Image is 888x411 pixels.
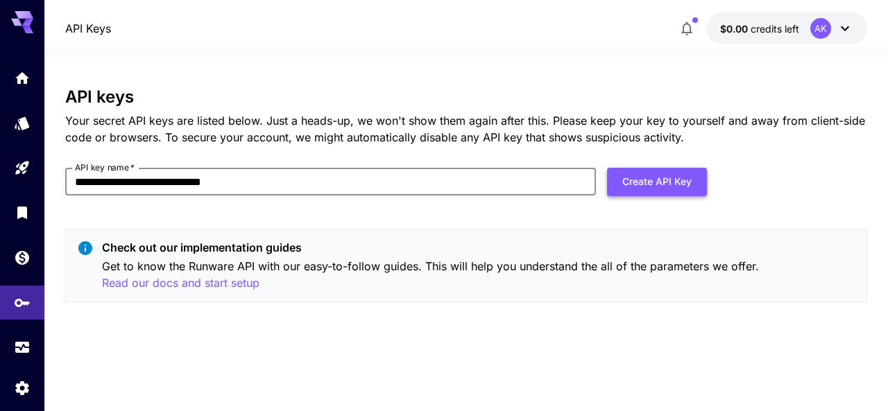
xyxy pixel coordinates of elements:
[14,379,31,396] div: Settings
[14,339,31,356] div: Usage
[751,23,799,35] span: credits left
[607,168,707,196] button: Create API Key
[14,290,31,307] div: API Keys
[102,274,259,292] button: Read our docs and start setup
[102,258,855,292] p: Get to know the Runware API with our easy-to-follow guides. This will help you understand the all...
[75,161,135,173] label: API key name
[65,20,111,37] nav: breadcrumb
[65,87,866,107] h3: API keys
[810,18,831,39] div: AK
[720,23,751,35] span: $0.00
[14,249,31,266] div: Wallet
[65,112,866,146] p: Your secret API keys are listed below. Just a heads-up, we won't show them again after this. Plea...
[14,69,31,87] div: Home
[720,21,799,36] div: $0.00
[706,12,867,44] button: $0.00AK
[14,114,31,132] div: Models
[14,204,31,221] div: Library
[65,20,111,37] a: API Keys
[14,159,31,177] div: Playground
[102,239,855,256] p: Check out our implementation guides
